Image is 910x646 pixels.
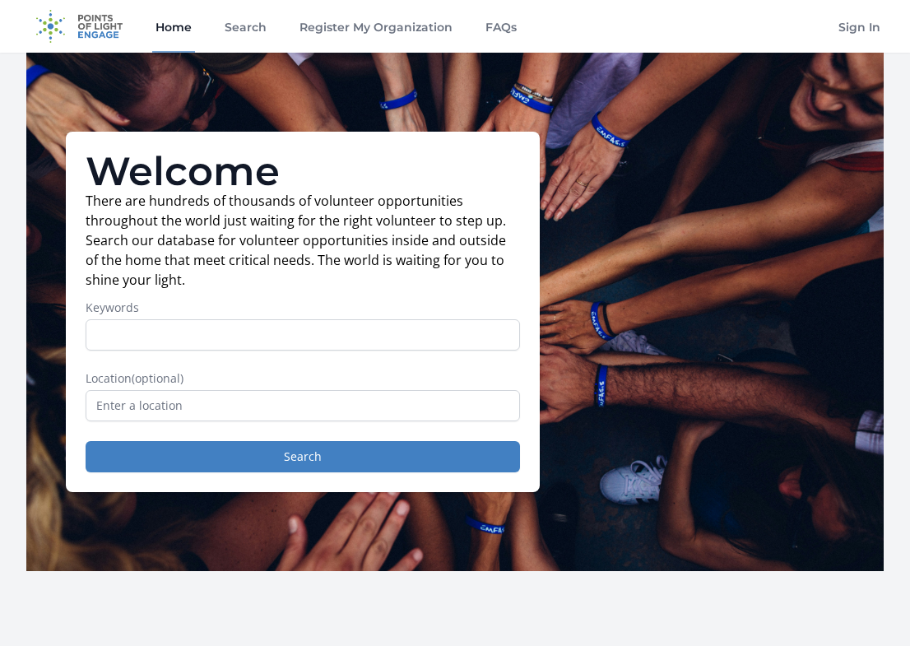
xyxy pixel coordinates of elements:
[86,390,520,421] input: Enter a location
[86,191,520,290] p: There are hundreds of thousands of volunteer opportunities throughout the world just waiting for ...
[86,300,520,316] label: Keywords
[86,151,520,191] h1: Welcome
[86,441,520,472] button: Search
[86,370,520,387] label: Location
[132,370,183,386] span: (optional)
